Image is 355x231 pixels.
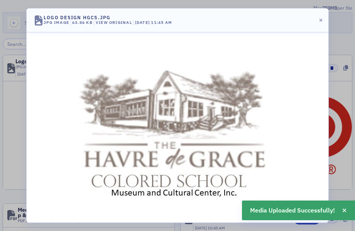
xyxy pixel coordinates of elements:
[96,20,132,25] a: View Original
[135,20,151,25] span: [DATE]
[151,20,172,25] span: 11:45 AM
[250,206,335,215] span: Media Uploaded Successfully!
[44,20,69,26] div: JPG Image
[44,15,111,20] div: Logo Design HGCS.jpg
[71,20,93,26] div: 63.86 kB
